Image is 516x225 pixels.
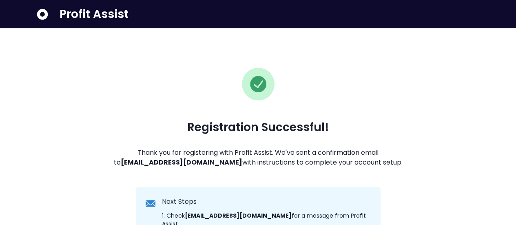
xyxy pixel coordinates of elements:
strong: [EMAIL_ADDRESS][DOMAIN_NAME] [121,158,242,167]
strong: [EMAIL_ADDRESS][DOMAIN_NAME] [185,212,292,220]
span: Thank you for registering with Profit Assist. We've sent a confirmation email to with instruction... [108,148,408,167]
span: Profit Assist [60,7,128,22]
span: Next Steps [162,197,197,207]
span: Registration Successful! [187,120,329,135]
